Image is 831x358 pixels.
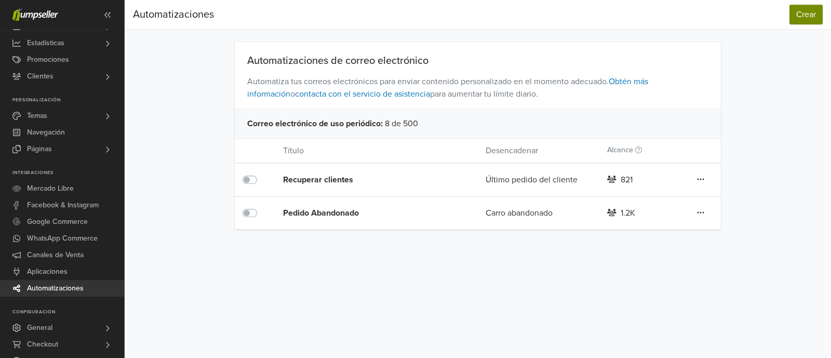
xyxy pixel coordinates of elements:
[478,144,599,157] div: Desencadenar
[133,4,214,25] div: Automatizaciones
[607,144,642,156] label: Alcance
[27,197,99,214] span: Facebook & Instagram
[27,108,47,124] span: Temas
[283,174,445,186] div: Recuperar clientes
[621,207,635,219] div: 1.2K
[27,320,52,336] span: General
[247,117,383,130] span: Correo electrónico de uso periódico :
[235,67,721,109] span: Automatiza tus correos electrónicos para enviar contenido personalizado en el momento adecuado. o...
[27,336,58,353] span: Checkout
[12,97,124,103] p: Personalización
[789,5,823,24] button: Crear
[12,309,124,315] p: Configuración
[27,247,84,263] span: Canales de Venta
[478,174,599,186] div: Último pedido del cliente
[235,55,721,67] div: Automatizaciones de correo electrónico
[27,68,53,85] span: Clientes
[27,35,64,51] span: Estadísticas
[283,207,445,219] div: Pedido Abandonado
[27,180,74,197] span: Mercado Libre
[12,170,124,176] p: Integraciones
[27,51,69,68] span: Promociones
[27,214,88,230] span: Google Commerce
[27,280,84,297] span: Automatizaciones
[295,89,430,99] a: contacta con el servicio de asistencia
[27,141,52,157] span: Páginas
[235,109,721,138] div: 8 de 500
[27,263,68,280] span: Aplicaciones
[27,124,65,141] span: Navegación
[621,174,633,186] div: 821
[478,207,599,219] div: Carro abandonado
[275,144,478,157] div: Título
[27,230,98,247] span: WhatsApp Commerce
